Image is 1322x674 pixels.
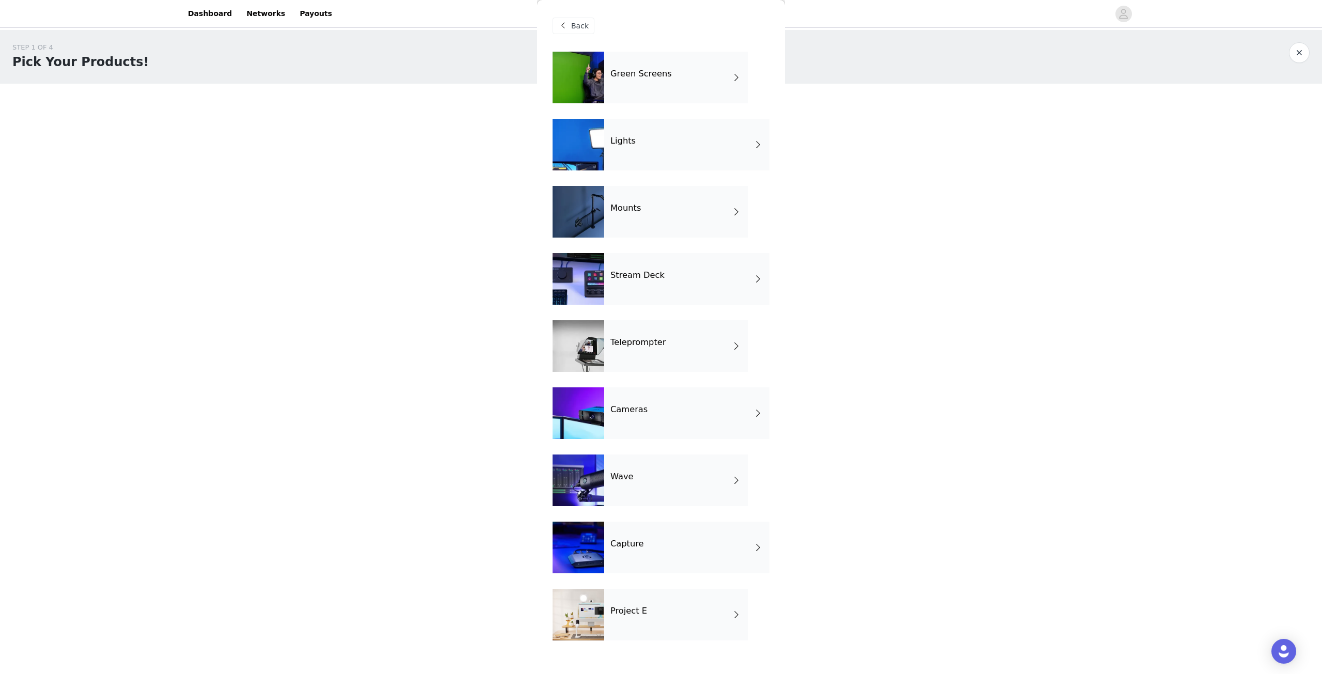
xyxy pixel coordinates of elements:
h4: Capture [610,539,644,548]
h4: Teleprompter [610,338,666,347]
span: Back [571,21,589,32]
h4: Project E [610,606,647,616]
div: avatar [1119,6,1128,22]
div: STEP 1 OF 4 [12,42,149,53]
h4: Mounts [610,203,641,213]
a: Dashboard [182,2,238,25]
h4: Wave [610,472,634,481]
h4: Stream Deck [610,271,665,280]
a: Networks [240,2,291,25]
div: Open Intercom Messenger [1271,639,1296,664]
a: Payouts [293,2,338,25]
h4: Cameras [610,405,648,414]
h1: Pick Your Products! [12,53,149,71]
h4: Green Screens [610,69,672,79]
h4: Lights [610,136,636,146]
